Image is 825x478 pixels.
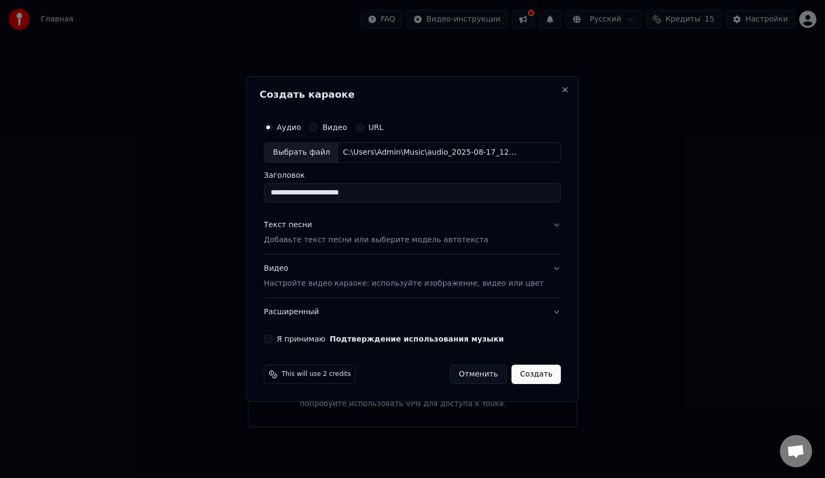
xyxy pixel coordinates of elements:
[264,211,561,254] button: Текст песниДобавьте текст песни или выберите модель автотекста
[264,220,312,230] div: Текст песни
[511,365,561,384] button: Создать
[264,235,488,245] p: Добавьте текст песни или выберите модель автотекста
[322,124,347,131] label: Видео
[264,171,561,179] label: Заголовок
[338,147,521,158] div: C:\Users\Admin\Music\audio_2025-08-17_12-57-48.ogg
[264,278,544,289] p: Настройте видео караоке: используйте изображение, видео или цвет
[264,143,338,162] div: Выбрать файл
[264,263,544,289] div: Видео
[281,370,351,379] span: This will use 2 credits
[368,124,383,131] label: URL
[277,335,504,343] label: Я принимаю
[259,90,565,99] h2: Создать караоке
[277,124,301,131] label: Аудио
[264,298,561,326] button: Расширенный
[330,335,504,343] button: Я принимаю
[264,255,561,298] button: ВидеоНастройте видео караоке: используйте изображение, видео или цвет
[450,365,507,384] button: Отменить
